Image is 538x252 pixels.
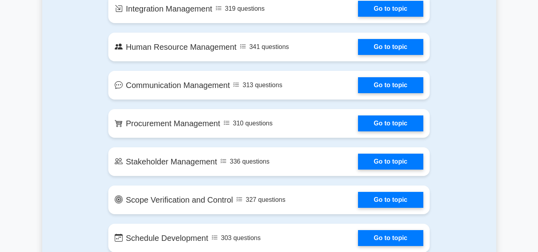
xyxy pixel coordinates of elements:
[358,39,423,55] a: Go to topic
[358,1,423,17] a: Go to topic
[358,192,423,208] a: Go to topic
[358,115,423,131] a: Go to topic
[358,77,423,93] a: Go to topic
[358,230,423,246] a: Go to topic
[358,154,423,170] a: Go to topic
